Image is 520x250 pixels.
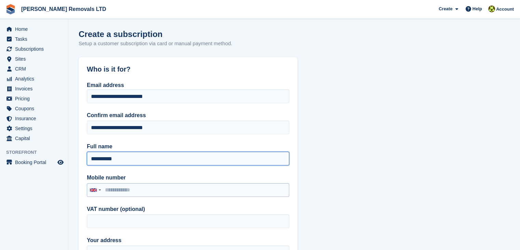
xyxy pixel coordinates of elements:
a: menu [3,114,65,123]
a: menu [3,24,65,34]
label: Confirm email address [87,111,289,120]
h2: Who is it for? [87,65,289,73]
span: Subscriptions [15,44,56,54]
a: menu [3,104,65,113]
a: menu [3,158,65,167]
p: Setup a customer subscription via card or manual payment method. [79,40,232,48]
label: Email address [87,82,124,88]
a: menu [3,84,65,93]
span: Settings [15,124,56,133]
span: Pricing [15,94,56,103]
a: Preview store [56,158,65,166]
a: menu [3,44,65,54]
a: menu [3,74,65,84]
label: Mobile number [87,174,289,182]
span: CRM [15,64,56,74]
h1: Create a subscription [79,29,162,39]
span: Home [15,24,56,34]
label: Your address [87,236,289,245]
label: VAT number (optional) [87,205,289,213]
a: menu [3,54,65,64]
a: menu [3,34,65,44]
span: Analytics [15,74,56,84]
span: Storefront [6,149,68,156]
a: menu [3,64,65,74]
a: [PERSON_NAME] Removals LTD [18,3,109,15]
img: stora-icon-8386f47178a22dfd0bd8f6a31ec36ba5ce8667c1dd55bd0f319d3a0aa187defe.svg [5,4,16,14]
img: Sean Glenn [488,5,495,12]
span: Insurance [15,114,56,123]
a: menu [3,124,65,133]
a: menu [3,94,65,103]
span: Create [439,5,452,12]
span: Booking Portal [15,158,56,167]
span: Invoices [15,84,56,93]
span: Help [472,5,482,12]
span: Account [496,6,514,13]
span: Capital [15,134,56,143]
a: menu [3,134,65,143]
span: Sites [15,54,56,64]
div: United Kingdom: +44 [87,184,103,197]
span: Tasks [15,34,56,44]
span: Coupons [15,104,56,113]
label: Full name [87,142,289,151]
